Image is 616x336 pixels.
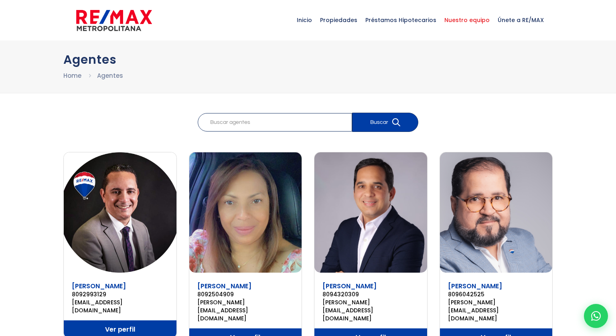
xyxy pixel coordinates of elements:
[448,281,502,291] a: [PERSON_NAME]
[352,113,418,132] button: Buscar
[198,113,352,132] input: Buscar agentes
[63,71,81,80] a: Home
[197,290,294,298] a: 8092504909
[494,8,548,32] span: Únete a RE/MAX
[361,8,440,32] span: Préstamos Hipotecarios
[197,298,294,322] a: [PERSON_NAME][EMAIL_ADDRESS][DOMAIN_NAME]
[448,290,545,298] a: 8096042525
[440,8,494,32] span: Nuestro equipo
[97,71,123,81] li: Agentes
[322,290,419,298] a: 8094320309
[189,152,302,273] img: Aida Franco
[72,298,168,314] a: [EMAIL_ADDRESS][DOMAIN_NAME]
[64,152,176,273] img: Abrahan Batista
[76,8,152,32] img: remax-metropolitana-logo
[197,281,251,291] a: [PERSON_NAME]
[314,152,427,273] img: Alberto Bogaert
[448,298,545,322] a: [PERSON_NAME][EMAIL_ADDRESS][DOMAIN_NAME]
[440,152,553,273] img: Alberto Francis
[322,281,377,291] a: [PERSON_NAME]
[63,53,553,67] h1: Agentes
[293,8,316,32] span: Inicio
[322,298,419,322] a: [PERSON_NAME][EMAIL_ADDRESS][DOMAIN_NAME]
[72,281,126,291] a: [PERSON_NAME]
[316,8,361,32] span: Propiedades
[72,290,168,298] a: 8092993129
